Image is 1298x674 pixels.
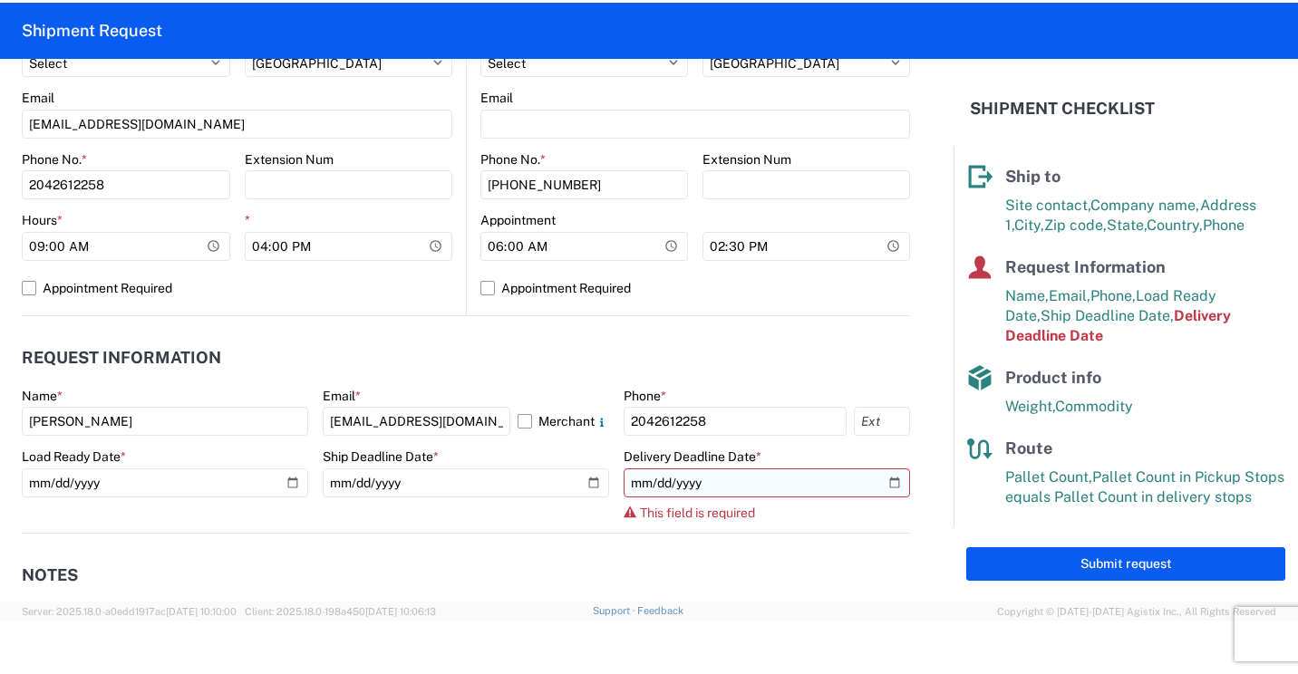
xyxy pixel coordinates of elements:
label: Hours [22,212,63,228]
button: Submit request [966,547,1285,581]
label: Delivery Deadline Date [624,448,761,465]
h2: Request Information [22,349,221,367]
label: Ship Deadline Date [323,448,439,465]
label: Name [22,388,63,404]
span: Product info [1005,368,1101,387]
span: Client: 2025.18.0-198a450 [245,606,436,617]
span: Name, [1005,287,1049,304]
h2: Shipment Checklist [970,98,1155,120]
label: Merchant [518,407,609,436]
span: Pallet Count in Pickup Stops equals Pallet Count in delivery stops [1005,468,1284,505]
span: Zip code, [1044,217,1107,234]
span: Copyright © [DATE]-[DATE] Agistix Inc., All Rights Reserved [997,603,1276,620]
label: Appointment Required [22,274,452,303]
span: State, [1107,217,1147,234]
label: Extension Num [702,151,791,168]
span: Company name, [1090,197,1200,214]
span: Weight, [1005,398,1055,415]
span: Ship Deadline Date, [1041,307,1174,324]
label: Email [22,90,54,106]
span: City, [1014,217,1044,234]
span: Site contact, [1005,197,1090,214]
span: Phone [1203,217,1245,234]
span: Route [1005,438,1052,457]
span: Email, [1049,287,1090,304]
span: This field is required [640,505,755,520]
h2: Shipment Request [22,20,162,42]
span: Country, [1147,217,1203,234]
label: Phone No. [480,151,546,168]
a: Support [593,605,638,616]
label: Email [480,90,513,106]
label: Appointment Required [480,274,910,303]
h2: Notes [22,566,78,584]
span: Commodity [1055,398,1133,415]
input: Ext [854,407,910,436]
span: Request Information [1005,257,1166,276]
span: [DATE] 10:10:00 [166,606,237,617]
a: Feedback [637,605,683,616]
span: Server: 2025.18.0-a0edd1917ac [22,606,237,617]
label: Phone [624,388,666,404]
label: Email [323,388,361,404]
label: Load Ready Date [22,448,126,465]
span: Phone, [1090,287,1136,304]
span: Pallet Count, [1005,468,1092,486]
label: Phone No. [22,151,87,168]
span: Ship to [1005,167,1061,186]
label: Extension Num [245,151,334,168]
span: [DATE] 10:06:13 [365,606,436,617]
label: Appointment [480,212,556,228]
